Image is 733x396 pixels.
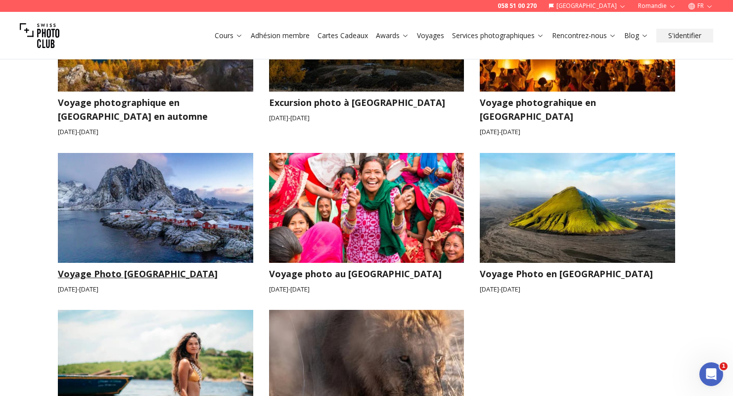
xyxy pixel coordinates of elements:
small: [DATE] - [DATE] [58,285,253,294]
button: Services photographiques [448,29,548,43]
a: Awards [376,31,409,41]
a: Rencontrez-nous [552,31,616,41]
button: Cours [211,29,247,43]
button: Rencontrez-nous [548,29,620,43]
button: Blog [620,29,652,43]
h3: Voyage photo au [GEOGRAPHIC_DATA] [269,267,464,281]
iframe: Intercom live chat [699,362,723,386]
a: Voyage Photo Îles LofotenVoyage Photo [GEOGRAPHIC_DATA][DATE]-[DATE] [58,153,253,294]
a: Voyages [417,31,444,41]
h3: Voyage photographique en [GEOGRAPHIC_DATA] en automne [58,96,253,123]
a: Blog [624,31,648,41]
small: [DATE] - [DATE] [269,285,464,294]
a: Cartes Cadeaux [318,31,368,41]
button: Cartes Cadeaux [314,29,372,43]
a: Services photographiques [452,31,544,41]
button: Awards [372,29,413,43]
h3: Voyage photograhique en [GEOGRAPHIC_DATA] [480,96,675,123]
button: Adhésion membre [247,29,314,43]
img: Voyage Photo en Islande [470,147,685,268]
button: S'identifier [656,29,713,43]
a: Cours [215,31,243,41]
a: Voyage Photo en IslandeVoyage Photo en [GEOGRAPHIC_DATA][DATE]-[DATE] [480,153,675,294]
a: 058 51 00 270 [498,2,537,10]
small: [DATE] - [DATE] [480,127,675,137]
small: [DATE] - [DATE] [58,127,253,137]
button: Voyages [413,29,448,43]
a: Voyage photo au NépalVoyage photo au [GEOGRAPHIC_DATA][DATE]-[DATE] [269,153,464,294]
img: Voyage Photo Îles Lofoten [58,153,253,263]
small: [DATE] - [DATE] [480,285,675,294]
img: Voyage photo au Népal [259,147,474,268]
img: Swiss photo club [20,16,59,55]
h3: Voyage Photo en [GEOGRAPHIC_DATA] [480,267,675,281]
span: 1 [720,362,728,370]
small: [DATE] - [DATE] [269,113,464,123]
h3: Voyage Photo [GEOGRAPHIC_DATA] [58,267,253,281]
a: Adhésion membre [251,31,310,41]
h3: Excursion photo à [GEOGRAPHIC_DATA] [269,96,464,109]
